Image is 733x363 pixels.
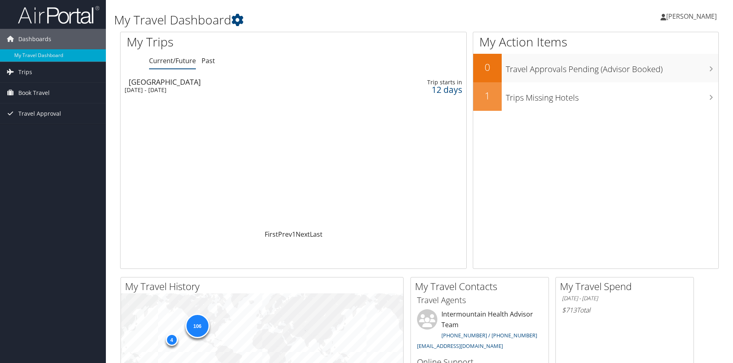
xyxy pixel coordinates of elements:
a: 1 [292,230,296,239]
h2: 1 [473,89,502,103]
span: Travel Approval [18,103,61,124]
h3: Trips Missing Hotels [506,88,718,103]
h1: My Trips [127,33,316,51]
div: 106 [185,314,209,338]
a: [PHONE_NUMBER] / [PHONE_NUMBER] [441,332,537,339]
span: Trips [18,62,32,82]
span: Book Travel [18,83,50,103]
div: 12 days [388,86,462,93]
div: Trip starts in [388,79,462,86]
a: 1Trips Missing Hotels [473,82,718,111]
a: Past [202,56,215,65]
h6: [DATE] - [DATE] [562,295,687,302]
a: First [265,230,278,239]
div: [DATE] - [DATE] [125,86,343,94]
h2: My Travel History [125,279,403,293]
span: $713 [562,306,577,315]
span: Dashboards [18,29,51,49]
h3: Travel Agents [417,295,542,306]
a: Prev [278,230,292,239]
h1: My Action Items [473,33,718,51]
span: [PERSON_NAME] [666,12,717,21]
a: Next [296,230,310,239]
img: airportal-logo.png [18,5,99,24]
div: 4 [165,333,178,345]
div: [GEOGRAPHIC_DATA] [129,78,347,86]
h1: My Travel Dashboard [114,11,521,29]
a: [EMAIL_ADDRESS][DOMAIN_NAME] [417,342,503,350]
a: [PERSON_NAME] [661,4,725,29]
h3: Travel Approvals Pending (Advisor Booked) [506,59,718,75]
a: Last [310,230,323,239]
a: Current/Future [149,56,196,65]
li: Intermountain Health Advisor Team [413,309,546,353]
h6: Total [562,306,687,315]
a: 0Travel Approvals Pending (Advisor Booked) [473,54,718,82]
h2: 0 [473,60,502,74]
h2: My Travel Contacts [415,279,549,293]
h2: My Travel Spend [560,279,693,293]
